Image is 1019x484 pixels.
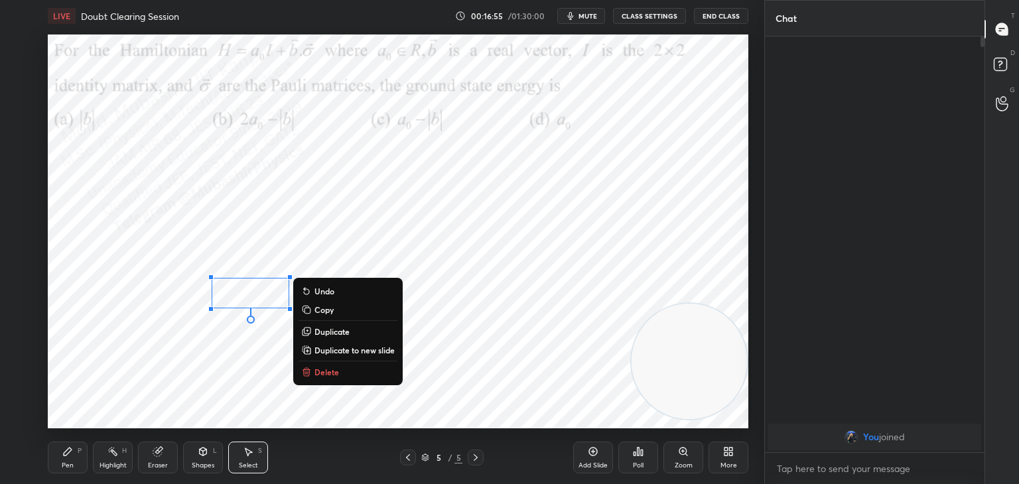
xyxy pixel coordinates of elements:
[613,8,686,24] button: CLASS SETTINGS
[299,364,397,380] button: Delete
[314,345,395,355] p: Duplicate to new slide
[765,421,985,453] div: grid
[694,8,748,24] button: End Class
[48,8,76,24] div: LIVE
[432,454,445,461] div: 5
[299,283,397,299] button: Undo
[879,432,905,442] span: joined
[557,8,605,24] button: mute
[845,430,858,444] img: d89acffa0b7b45d28d6908ca2ce42307.jpg
[299,324,397,339] button: Duplicate
[448,454,452,461] div: /
[148,462,168,469] div: Eraser
[578,462,608,469] div: Add Slide
[765,1,807,36] p: Chat
[863,432,879,442] span: You
[62,462,74,469] div: Pen
[192,462,214,469] div: Shapes
[78,448,82,454] div: P
[1010,48,1015,58] p: D
[314,326,350,337] p: Duplicate
[239,462,258,469] div: Select
[314,304,334,315] p: Copy
[299,302,397,318] button: Copy
[100,462,127,469] div: Highlight
[1011,11,1015,21] p: T
[258,448,262,454] div: S
[122,448,127,454] div: H
[1010,85,1015,95] p: G
[314,367,339,377] p: Delete
[314,286,334,296] p: Undo
[633,462,644,469] div: Poll
[578,11,597,21] span: mute
[213,448,217,454] div: L
[454,452,462,463] div: 5
[299,342,397,358] button: Duplicate to new slide
[81,10,179,23] h4: Doubt Clearing Session
[720,462,737,469] div: More
[675,462,693,469] div: Zoom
